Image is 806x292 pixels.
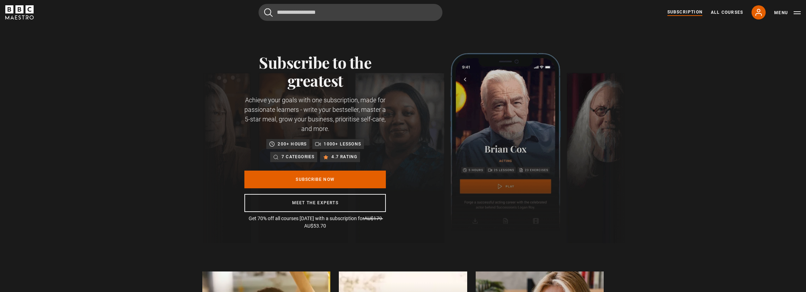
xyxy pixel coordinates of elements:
span: AU$179 [364,216,382,221]
a: Subscription [667,9,702,16]
p: Get 70% off all courses [DATE] with a subscription for [244,215,386,230]
p: 4.7 rating [331,153,357,160]
a: Meet the experts [244,194,386,212]
a: All Courses [711,9,743,16]
button: Submit the search query [264,8,273,17]
span: AU$53.70 [304,223,326,229]
p: Achieve your goals with one subscription, made for passionate learners - write your bestseller, m... [244,95,386,133]
a: Subscribe Now [244,171,386,188]
h1: Subscribe to the greatest [244,53,386,90]
p: 200+ hours [278,141,307,148]
button: Toggle navigation [774,9,801,16]
p: 1000+ lessons [324,141,361,148]
svg: BBC Maestro [5,5,34,19]
input: Search [259,4,442,21]
p: 7 categories [282,153,314,160]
